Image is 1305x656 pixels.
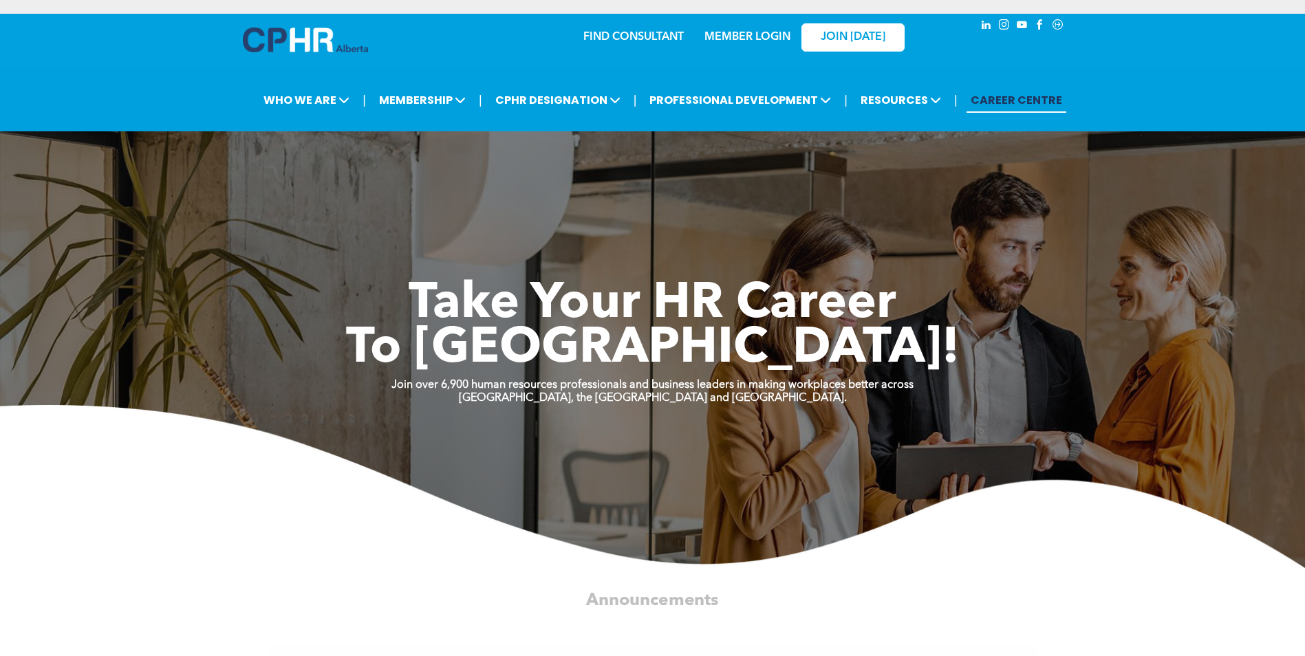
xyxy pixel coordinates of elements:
span: JOIN [DATE] [821,31,885,44]
a: JOIN [DATE] [801,23,905,52]
a: linkedin [979,17,994,36]
a: FIND CONSULTANT [583,32,684,43]
img: A blue and white logo for cp alberta [243,28,368,52]
a: MEMBER LOGIN [704,32,790,43]
li: | [954,86,958,114]
span: Take Your HR Career [409,280,896,329]
span: RESOURCES [856,87,945,113]
span: WHO WE ARE [259,87,354,113]
span: PROFESSIONAL DEVELOPMENT [645,87,835,113]
a: facebook [1033,17,1048,36]
li: | [479,86,482,114]
span: Announcements [586,592,718,609]
a: instagram [997,17,1012,36]
li: | [844,86,848,114]
a: Social network [1050,17,1066,36]
strong: [GEOGRAPHIC_DATA], the [GEOGRAPHIC_DATA] and [GEOGRAPHIC_DATA]. [459,393,847,404]
span: CPHR DESIGNATION [491,87,625,113]
li: | [363,86,366,114]
a: CAREER CENTRE [967,87,1066,113]
strong: Join over 6,900 human resources professionals and business leaders in making workplaces better ac... [391,380,914,391]
a: youtube [1015,17,1030,36]
span: MEMBERSHIP [375,87,470,113]
li: | [634,86,637,114]
span: To [GEOGRAPHIC_DATA]! [346,325,960,374]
